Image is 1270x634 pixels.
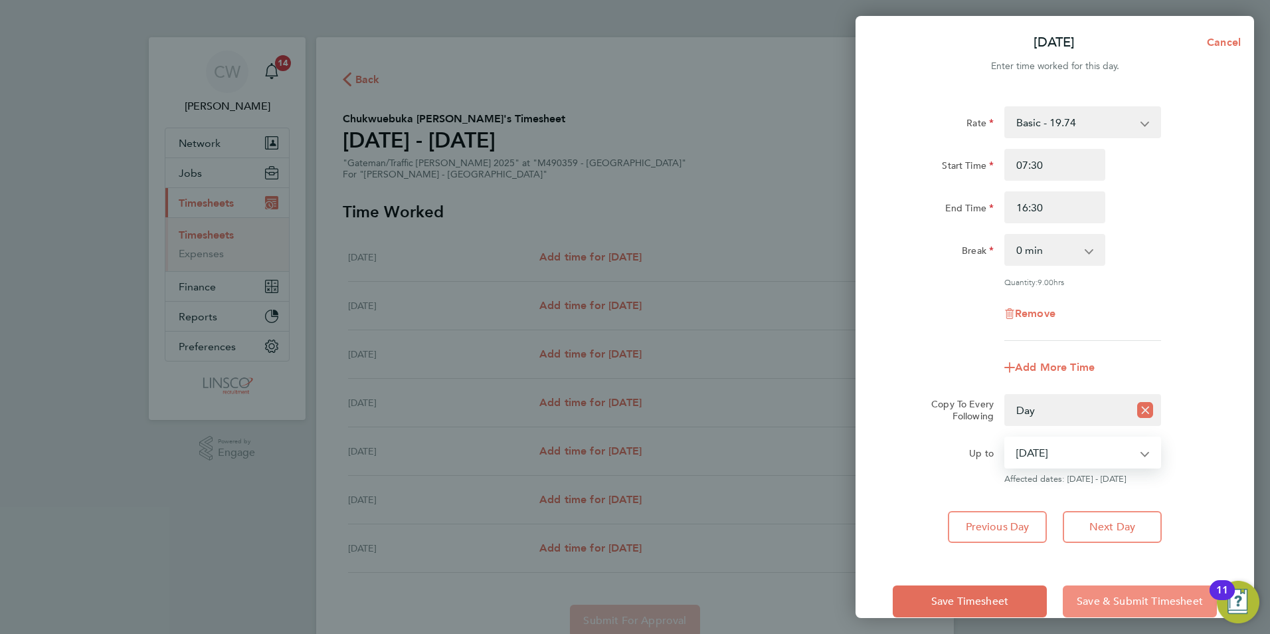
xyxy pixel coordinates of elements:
[962,245,994,261] label: Break
[856,58,1254,74] div: Enter time worked for this day.
[1089,520,1135,534] span: Next Day
[948,511,1047,543] button: Previous Day
[966,520,1030,534] span: Previous Day
[931,595,1008,608] span: Save Timesheet
[1038,276,1053,287] span: 9.00
[966,117,994,133] label: Rate
[945,202,994,218] label: End Time
[1186,29,1254,56] button: Cancel
[893,585,1047,617] button: Save Timesheet
[1015,361,1095,373] span: Add More Time
[1004,362,1095,373] button: Add More Time
[1004,308,1055,319] button: Remove
[1004,149,1105,181] input: E.g. 08:00
[1217,581,1259,623] button: Open Resource Center, 11 new notifications
[1004,191,1105,223] input: E.g. 18:00
[1137,395,1153,425] button: Reset selection
[1004,474,1161,484] span: Affected dates: [DATE] - [DATE]
[1203,36,1241,49] span: Cancel
[1063,511,1162,543] button: Next Day
[1216,590,1228,607] div: 11
[921,398,994,422] label: Copy To Every Following
[1063,585,1217,617] button: Save & Submit Timesheet
[1004,276,1161,287] div: Quantity: hrs
[942,159,994,175] label: Start Time
[1034,33,1075,52] p: [DATE]
[1077,595,1203,608] span: Save & Submit Timesheet
[1015,307,1055,320] span: Remove
[969,447,994,463] label: Up to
